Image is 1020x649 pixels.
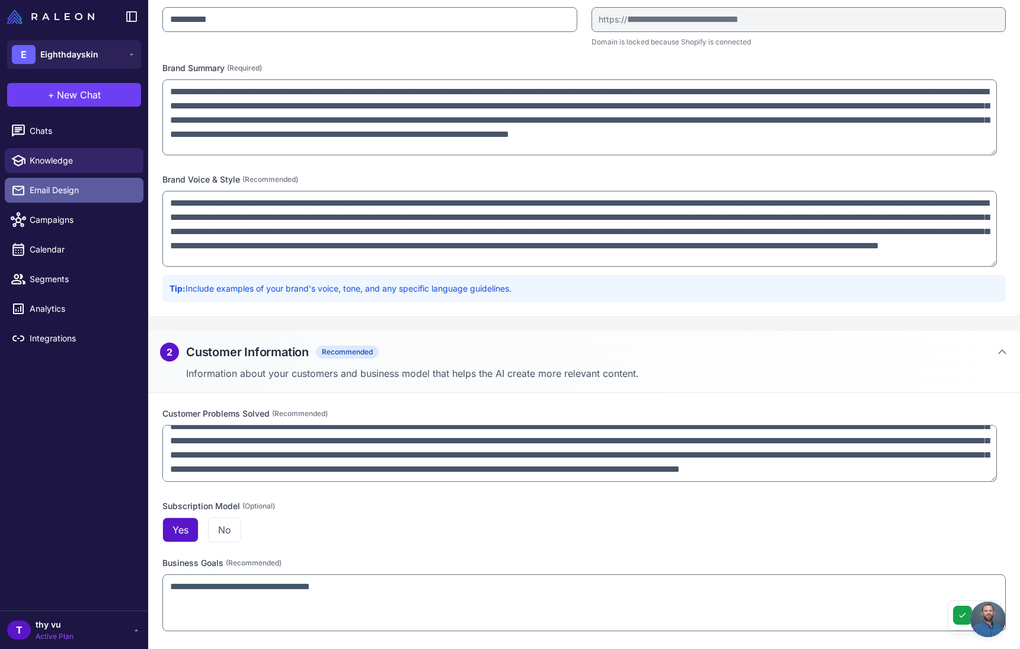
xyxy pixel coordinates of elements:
[170,282,999,295] p: Include examples of your brand's voice, tone, and any specific language guidelines.
[242,174,298,185] span: (Recommended)
[591,37,1006,47] p: Domain is locked because Shopify is connected
[5,326,143,351] a: Integrations
[48,88,55,102] span: +
[186,343,309,361] h2: Customer Information
[7,40,141,69] button: EEighthdayskin
[170,283,186,293] strong: Tip:
[30,213,134,226] span: Campaigns
[162,500,1006,513] label: Subscription Model
[57,88,101,102] span: New Chat
[30,302,134,315] span: Analytics
[162,557,1006,570] label: Business Goals
[30,184,134,197] span: Email Design
[5,119,143,143] a: Chats
[162,517,199,542] button: Yes
[970,602,1006,637] div: Open chat
[162,62,1006,75] label: Brand Summary
[7,9,94,24] img: Raleon Logo
[272,408,328,419] span: (Recommended)
[160,343,179,362] div: 2
[162,173,1006,186] label: Brand Voice & Style
[953,606,972,625] button: Save changes
[242,501,275,511] span: (Optional)
[5,207,143,232] a: Campaigns
[40,48,98,61] span: Eighthdayskin
[208,517,241,542] button: No
[5,178,143,203] a: Email Design
[162,407,1006,420] label: Customer Problems Solved
[186,366,1008,381] p: Information about your customers and business model that helps the AI create more relevant content.
[5,296,143,321] a: Analytics
[30,154,134,167] span: Knowledge
[5,148,143,173] a: Knowledge
[7,9,99,24] a: Raleon Logo
[227,63,262,73] span: (Required)
[30,124,134,138] span: Chats
[30,332,134,345] span: Integrations
[36,631,73,642] span: Active Plan
[5,237,143,262] a: Calendar
[36,618,73,631] span: thy vu
[7,621,31,640] div: T
[226,558,282,568] span: (Recommended)
[30,243,134,256] span: Calendar
[7,83,141,107] button: +New Chat
[5,267,143,292] a: Segments
[316,346,379,359] span: Recommended
[12,45,36,64] div: E
[30,273,134,286] span: Segments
